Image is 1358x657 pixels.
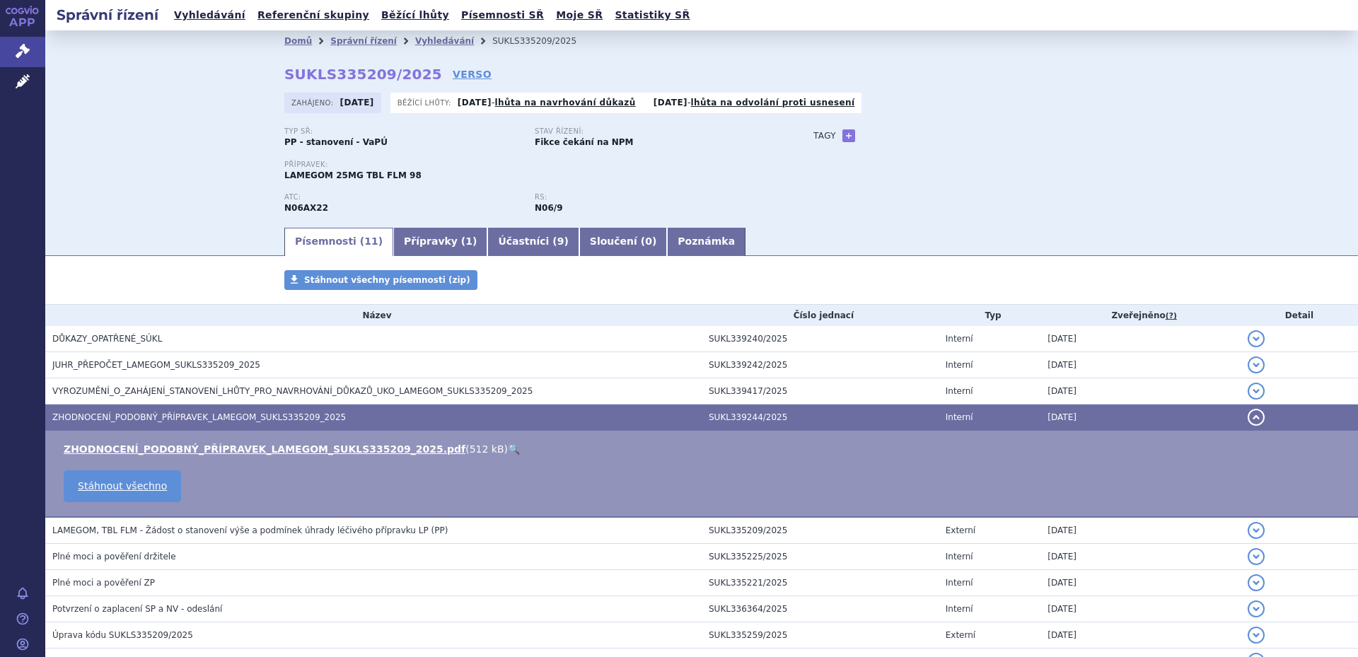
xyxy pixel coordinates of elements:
span: Úprava kódu SUKLS335209/2025 [52,630,193,640]
span: Interní [946,578,973,588]
a: Moje SŘ [552,6,607,25]
td: SUKL336364/2025 [702,596,939,622]
td: [DATE] [1040,352,1241,378]
a: Správní řízení [330,36,397,46]
p: Typ SŘ: [284,127,521,136]
span: Externí [946,525,975,535]
p: ATC: [284,193,521,202]
span: 1 [465,236,472,247]
a: ZHODNOCENÍ_PODOBNÝ_PŘÍPRAVEK_LAMEGOM_SUKLS335209_2025.pdf [64,443,465,455]
a: Písemnosti SŘ [457,6,548,25]
a: Vyhledávání [170,6,250,25]
a: Domů [284,36,312,46]
h2: Správní řízení [45,5,170,25]
a: Statistiky SŘ [610,6,694,25]
td: [DATE] [1040,596,1241,622]
a: Písemnosti (11) [284,228,393,256]
span: 0 [645,236,652,247]
span: Interní [946,360,973,370]
a: lhůta na odvolání proti usnesení [691,98,855,107]
a: lhůta na navrhování důkazů [495,98,636,107]
span: Zahájeno: [291,97,336,108]
span: Interní [946,604,973,614]
td: [DATE] [1040,378,1241,405]
td: [DATE] [1040,326,1241,352]
th: Typ [939,305,1041,326]
strong: [DATE] [654,98,687,107]
a: 🔍 [508,443,520,455]
span: ZHODNOCENÍ_PODOBNÝ_PŘÍPRAVEK_LAMEGOM_SUKLS335209_2025 [52,412,346,422]
td: [DATE] [1040,517,1241,544]
span: Interní [946,386,973,396]
strong: [DATE] [458,98,492,107]
a: Vyhledávání [415,36,474,46]
td: SUKL335225/2025 [702,544,939,570]
td: SUKL335221/2025 [702,570,939,596]
span: Potvrzení o zaplacení SP a NV - odeslání [52,604,222,614]
td: SUKL335259/2025 [702,622,939,649]
button: detail [1248,548,1265,565]
a: Sloučení (0) [579,228,667,256]
p: - [654,97,855,108]
a: Běžící lhůty [377,6,453,25]
li: SUKLS335209/2025 [492,30,595,52]
button: detail [1248,356,1265,373]
strong: Fikce čekání na NPM [535,137,633,147]
span: Plné moci a pověření ZP [52,578,155,588]
a: Poznámka [667,228,745,256]
td: SUKL339417/2025 [702,378,939,405]
td: [DATE] [1040,622,1241,649]
span: Stáhnout všechny písemnosti (zip) [304,275,470,285]
td: SUKL339240/2025 [702,326,939,352]
button: detail [1248,409,1265,426]
td: [DATE] [1040,544,1241,570]
td: SUKL339242/2025 [702,352,939,378]
span: 512 kB [470,443,504,455]
span: LAMEGOM, TBL FLM - Žádost o stanovení výše a podmínek úhrady léčivého přípravku LP (PP) [52,525,448,535]
td: [DATE] [1040,570,1241,596]
strong: SUKLS335209/2025 [284,66,442,83]
span: Interní [946,334,973,344]
span: DŮKAZY_OPATŘENÉ_SÚKL [52,334,162,344]
strong: PP - stanovení - VaPÚ [284,137,388,147]
li: ( ) [64,442,1344,456]
strong: [DATE] [340,98,374,107]
button: detail [1248,383,1265,400]
span: Interní [946,552,973,562]
a: Referenční skupiny [253,6,373,25]
th: Název [45,305,702,326]
h3: Tagy [813,127,836,144]
p: - [458,97,636,108]
a: Stáhnout všechno [64,470,181,502]
button: detail [1248,627,1265,644]
button: detail [1248,330,1265,347]
span: JUHR_PŘEPOČET_LAMEGOM_SUKLS335209_2025 [52,360,260,370]
strong: agomelatin [535,203,562,213]
th: Zveřejněno [1040,305,1241,326]
p: RS: [535,193,771,202]
strong: AGOMELATIN [284,203,328,213]
a: Účastníci (9) [487,228,579,256]
th: Detail [1241,305,1358,326]
a: VERSO [453,67,492,81]
button: detail [1248,522,1265,539]
a: Přípravky (1) [393,228,487,256]
span: Interní [946,412,973,422]
a: Stáhnout všechny písemnosti (zip) [284,270,477,290]
td: SUKL339244/2025 [702,405,939,431]
a: + [842,129,855,142]
th: Číslo jednací [702,305,939,326]
span: VYROZUMĚNÍ_O_ZAHÁJENÍ_STANOVENÍ_LHŮTY_PRO_NAVRHOVÁNÍ_DŮKAZŮ_UKO_LAMEGOM_SUKLS335209_2025 [52,386,533,396]
button: detail [1248,574,1265,591]
span: Plné moci a pověření držitele [52,552,176,562]
abbr: (?) [1166,311,1177,321]
span: 9 [557,236,564,247]
p: Přípravek: [284,161,785,169]
p: Stav řízení: [535,127,771,136]
span: LAMEGOM 25MG TBL FLM 98 [284,170,422,180]
td: [DATE] [1040,405,1241,431]
button: detail [1248,600,1265,617]
span: Externí [946,630,975,640]
span: 11 [364,236,378,247]
span: Běžící lhůty: [397,97,454,108]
